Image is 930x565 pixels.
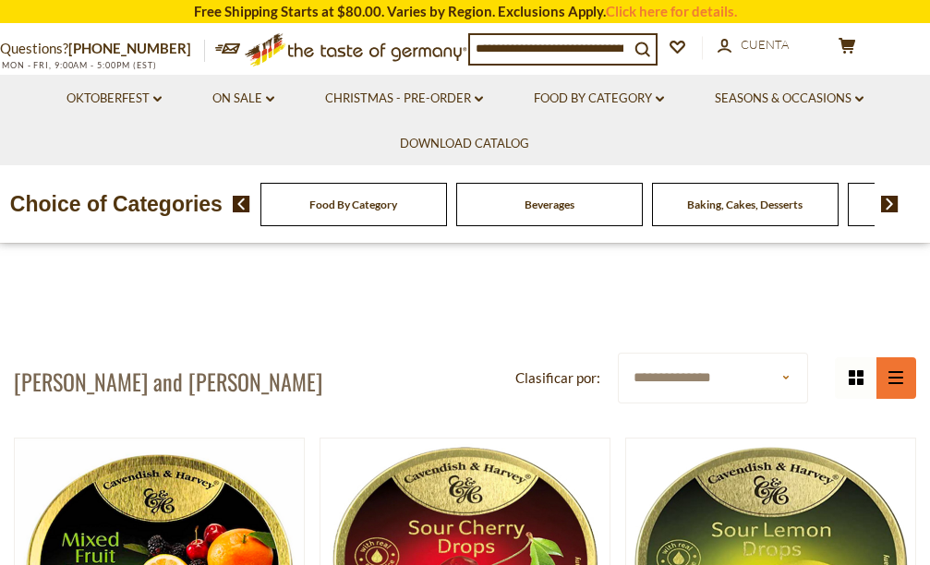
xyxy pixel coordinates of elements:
[68,40,191,56] a: [PHONE_NUMBER]
[718,35,789,55] a: Cuenta
[881,196,899,212] img: next arrow
[14,367,322,395] h1: [PERSON_NAME] and [PERSON_NAME]
[400,134,529,154] a: Download Catalog
[515,367,600,390] label: Clasificar por:
[715,89,864,109] a: Seasons & Occasions
[212,89,274,109] a: On Sale
[687,198,803,211] a: Baking, Cakes, Desserts
[534,89,664,109] a: Food By Category
[325,89,483,109] a: Christmas - PRE-ORDER
[233,196,250,212] img: previous arrow
[525,198,574,211] a: Beverages
[741,37,789,52] span: Cuenta
[606,3,737,19] a: Click here for details.
[66,89,162,109] a: Oktoberfest
[309,198,397,211] a: Food By Category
